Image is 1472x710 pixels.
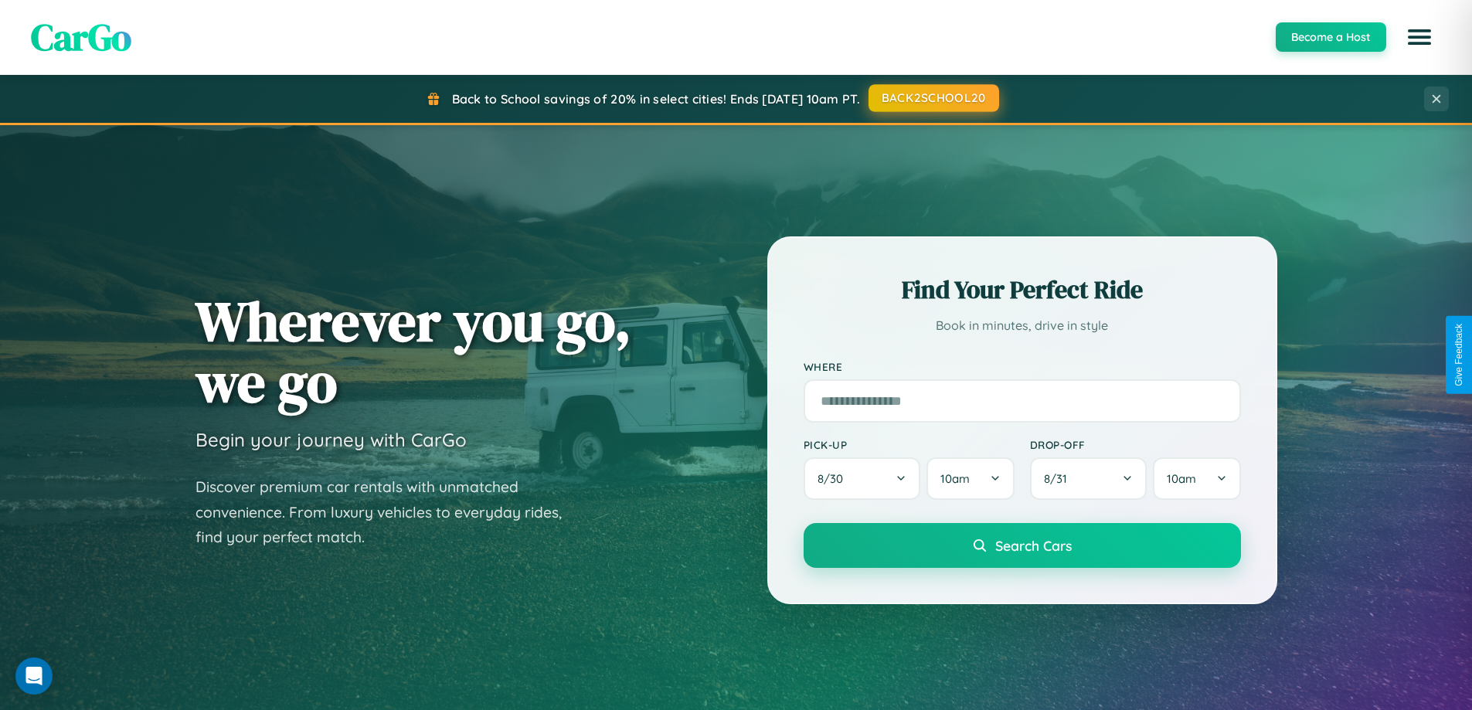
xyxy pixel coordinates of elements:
span: Search Cars [995,537,1072,554]
label: Where [804,360,1241,373]
button: BACK2SCHOOL20 [869,84,999,112]
button: Search Cars [804,523,1241,568]
span: 10am [1167,471,1196,486]
p: Book in minutes, drive in style [804,314,1241,337]
label: Drop-off [1030,438,1241,451]
h2: Find Your Perfect Ride [804,273,1241,307]
button: Become a Host [1276,22,1386,52]
span: CarGo [31,12,131,63]
button: Open menu [1398,15,1441,59]
p: Discover premium car rentals with unmatched convenience. From luxury vehicles to everyday rides, ... [195,474,582,550]
span: Back to School savings of 20% in select cities! Ends [DATE] 10am PT. [452,91,860,107]
h1: Wherever you go, we go [195,290,631,413]
div: Give Feedback [1453,324,1464,386]
h3: Begin your journey with CarGo [195,428,467,451]
button: 8/30 [804,457,921,500]
label: Pick-up [804,438,1015,451]
div: Open Intercom Messenger [15,657,53,695]
button: 8/31 [1030,457,1147,500]
span: 8 / 30 [818,471,851,486]
button: 10am [1153,457,1240,500]
span: 10am [940,471,970,486]
span: 8 / 31 [1044,471,1075,486]
button: 10am [926,457,1014,500]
